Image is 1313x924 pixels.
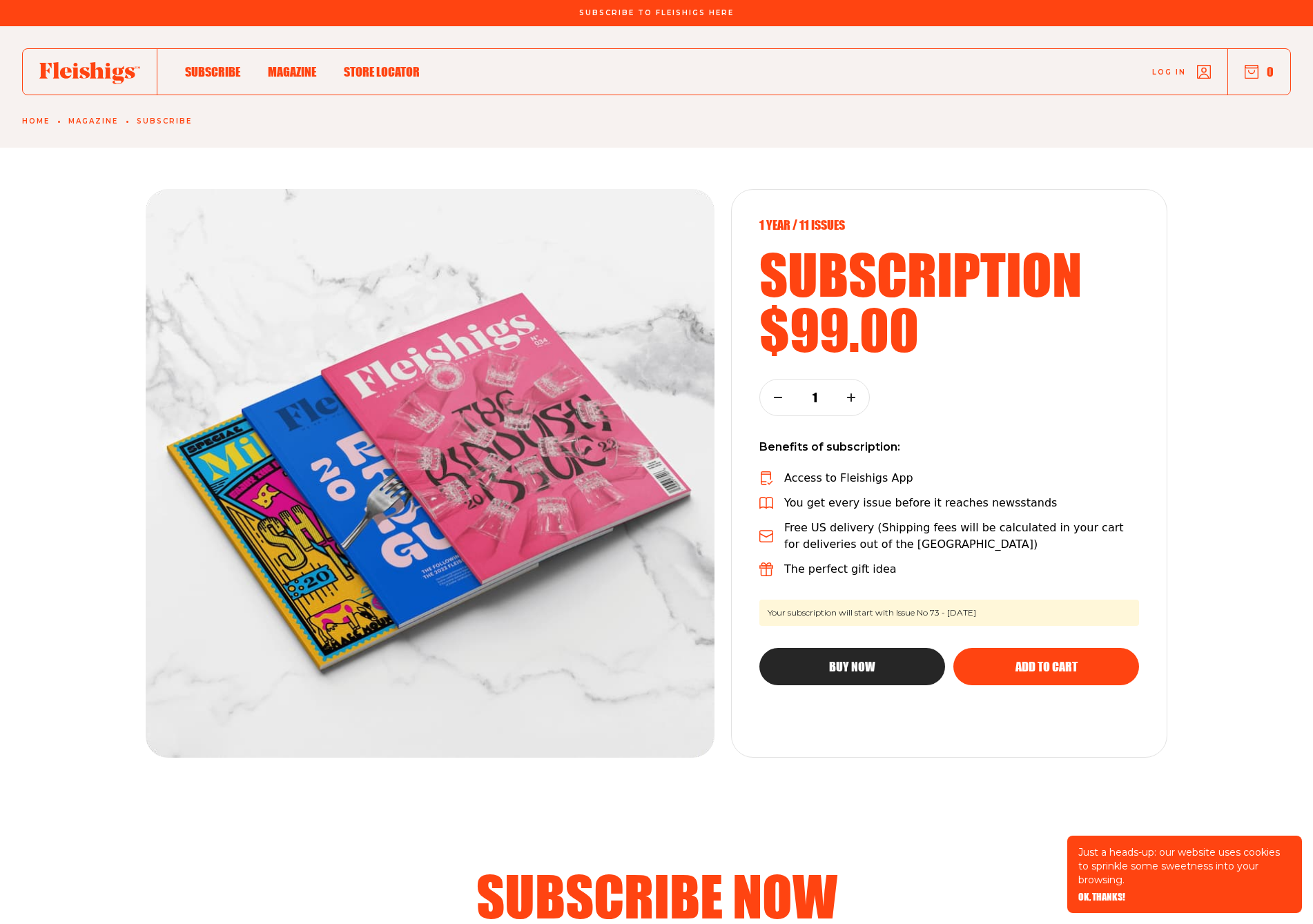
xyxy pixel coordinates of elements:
[759,217,1139,233] p: 1 year / 11 Issues
[759,600,1139,626] span: Your subscription will start with Issue No 73 - [DATE]
[344,64,420,79] span: Store locator
[22,117,50,126] a: Home
[1245,64,1274,79] button: 0
[1078,892,1125,902] button: OK, THANKS!
[1078,845,1291,887] p: Just a heads-up: our website uses cookies to sprinkle some sweetness into your browsing.
[137,117,192,126] a: Subscribe
[784,495,1057,511] p: You get every issue before it reaches newsstands
[759,648,945,685] button: Buy Now
[268,64,316,79] span: Magazine
[784,561,897,578] p: The perfect gift idea
[829,660,875,673] span: Buy Now
[806,390,824,405] p: 1
[344,62,420,81] a: Store locator
[268,62,316,81] a: Magazine
[579,9,734,17] span: Subscribe To Fleishigs Here
[784,470,913,486] p: Access to Fleishigs App
[1015,660,1078,673] span: Add to cart
[68,117,118,126] a: Magazine
[759,438,1139,456] p: Benefits of subscription:
[185,62,240,81] a: Subscribe
[759,302,1139,357] h2: $99.00
[185,64,240,79] span: Subscribe
[576,9,737,16] a: Subscribe To Fleishigs Here
[187,868,1126,923] h2: Subscribe now
[146,189,714,758] img: magazines
[1152,67,1186,77] span: Log in
[759,246,1139,302] h2: subscription
[1152,65,1211,79] a: Log in
[953,648,1139,685] button: Add to cart
[784,520,1139,553] p: Free US delivery (Shipping fees will be calculated in your cart for deliveries out of the [GEOGRA...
